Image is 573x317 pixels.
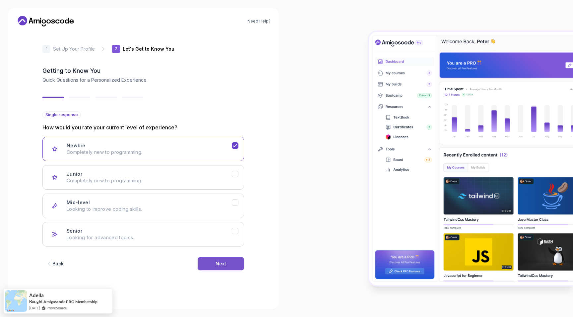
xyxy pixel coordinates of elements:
span: [DATE] [29,305,40,311]
p: 2 [115,47,117,51]
div: Next [216,260,226,267]
p: Completely new to programming. [67,149,232,156]
a: ProveSource [46,305,67,311]
button: Next [198,257,244,270]
img: Amigoscode Dashboard [369,32,573,285]
p: Let's Get to Know You [123,46,174,52]
button: Junior [42,165,244,190]
p: How would you rate your current level of experience? [42,123,244,131]
button: Mid-level [42,194,244,218]
p: Set Up Your Profile [53,46,95,52]
h2: Getting to Know You [42,66,244,75]
span: Adella [29,293,44,298]
a: Need Help? [247,19,271,24]
h3: Mid-level [67,199,90,206]
p: Quick Questions for a Personalized Experience [42,77,244,83]
button: Back [42,257,67,270]
a: Amigoscode PRO Membership [43,299,97,304]
p: Looking to improve coding skills. [67,206,232,212]
p: Looking for advanced topics. [67,234,232,241]
h3: Senior [67,228,82,234]
span: Single response [45,112,78,117]
h3: Junior [67,171,82,177]
img: provesource social proof notification image [5,290,27,312]
h3: Newbie [67,142,85,149]
button: Senior [42,222,244,247]
p: 1 [46,47,47,51]
div: Back [52,260,64,267]
button: Newbie [42,137,244,161]
a: Home link [16,16,76,26]
span: Bought [29,299,43,304]
p: Completely new to programming. [67,177,232,184]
